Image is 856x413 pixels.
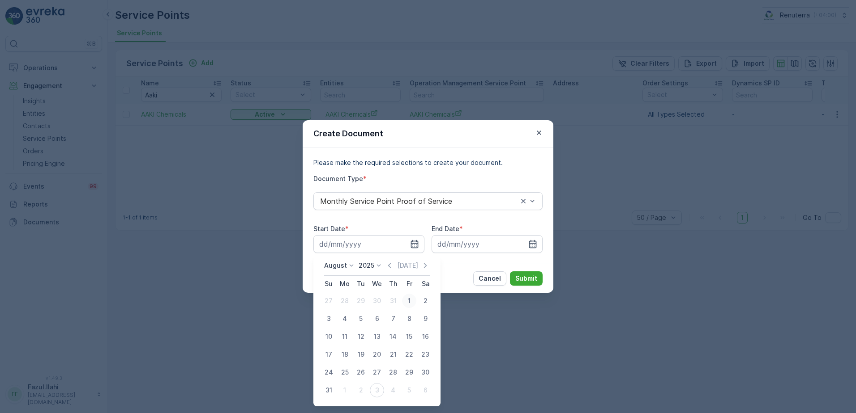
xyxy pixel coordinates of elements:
th: Saturday [417,276,433,292]
div: 27 [321,294,336,308]
div: 18 [338,347,352,362]
div: 25 [338,365,352,379]
div: 2 [418,294,432,308]
div: 6 [418,383,432,397]
p: Create Document [313,127,383,140]
div: 19 [354,347,368,362]
div: 6 [370,312,384,326]
th: Wednesday [369,276,385,292]
div: 30 [370,294,384,308]
button: Cancel [473,271,506,286]
div: 14 [386,329,400,344]
div: 2 [354,383,368,397]
div: 4 [386,383,400,397]
button: Submit [510,271,543,286]
div: 3 [321,312,336,326]
p: Cancel [479,274,501,283]
div: 26 [354,365,368,379]
p: [DATE] [397,261,418,270]
input: dd/mm/yyyy [432,235,543,253]
div: 1 [402,294,416,308]
div: 13 [370,329,384,344]
div: 5 [354,312,368,326]
div: 27 [370,365,384,379]
div: 12 [354,329,368,344]
div: 31 [321,383,336,397]
div: 7 [386,312,400,326]
div: 16 [418,329,432,344]
div: 29 [402,365,416,379]
div: 23 [418,347,432,362]
div: 5 [402,383,416,397]
p: 2025 [359,261,374,270]
div: 9 [418,312,432,326]
div: 20 [370,347,384,362]
th: Friday [401,276,417,292]
div: 17 [321,347,336,362]
div: 29 [354,294,368,308]
th: Monday [337,276,353,292]
p: Please make the required selections to create your document. [313,158,543,167]
label: Document Type [313,175,363,182]
div: 28 [386,365,400,379]
p: August [324,261,347,270]
th: Thursday [385,276,401,292]
div: 3 [370,383,384,397]
th: Tuesday [353,276,369,292]
div: 15 [402,329,416,344]
div: 21 [386,347,400,362]
label: Start Date [313,225,345,232]
div: 28 [338,294,352,308]
div: 11 [338,329,352,344]
div: 24 [321,365,336,379]
p: Submit [515,274,537,283]
div: 4 [338,312,352,326]
th: Sunday [321,276,337,292]
div: 22 [402,347,416,362]
div: 31 [386,294,400,308]
div: 8 [402,312,416,326]
div: 30 [418,365,432,379]
label: End Date [432,225,459,232]
div: 10 [321,329,336,344]
input: dd/mm/yyyy [313,235,424,253]
div: 1 [338,383,352,397]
